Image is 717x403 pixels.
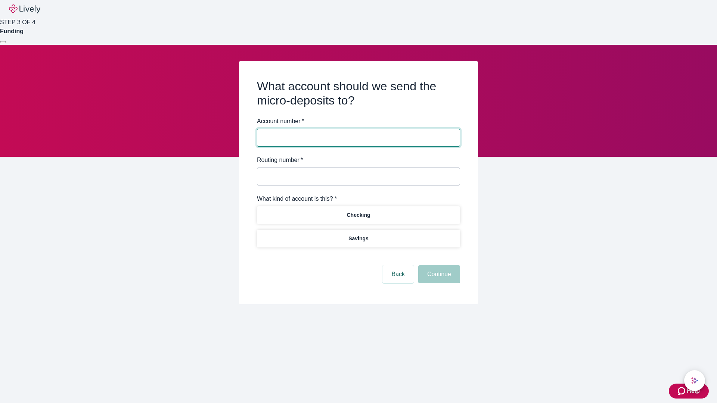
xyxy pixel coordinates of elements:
[687,387,700,396] span: Help
[382,265,414,283] button: Back
[684,370,705,391] button: chat
[678,387,687,396] svg: Zendesk support icon
[347,211,370,219] p: Checking
[257,79,460,108] h2: What account should we send the micro-deposits to?
[257,117,304,126] label: Account number
[669,384,709,399] button: Zendesk support iconHelp
[257,230,460,247] button: Savings
[691,377,698,384] svg: Lively AI Assistant
[348,235,369,243] p: Savings
[257,156,303,165] label: Routing number
[257,206,460,224] button: Checking
[257,194,337,203] label: What kind of account is this? *
[9,4,40,13] img: Lively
